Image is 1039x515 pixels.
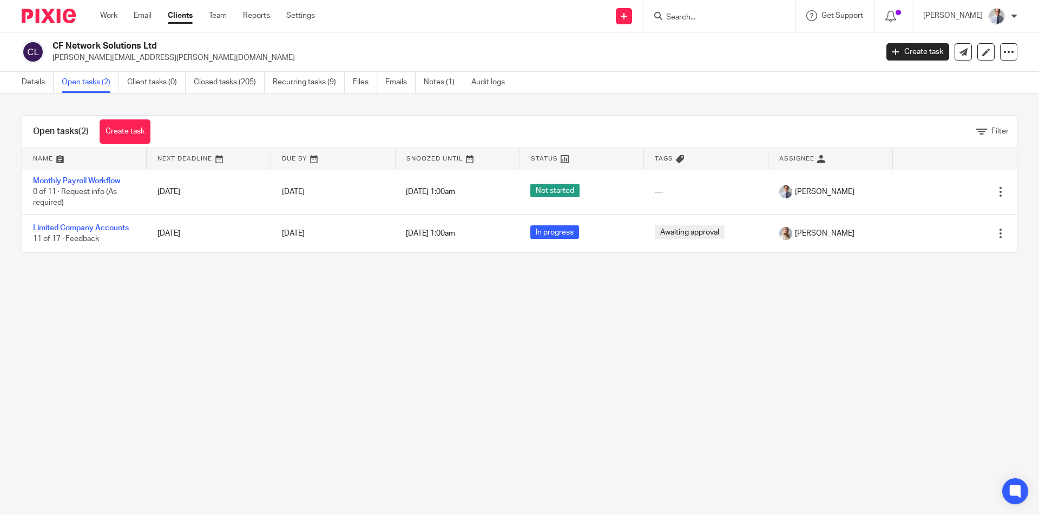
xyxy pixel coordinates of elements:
div: --- [655,186,758,197]
a: Team [209,10,227,21]
span: Filter [991,128,1009,135]
span: [DATE] 1:00am [406,230,455,237]
h1: Open tasks [33,126,89,137]
a: Work [100,10,117,21]
a: Create task [886,43,949,61]
a: Audit logs [471,72,513,93]
img: Pixie [22,9,76,23]
a: Open tasks (2) [62,72,119,93]
span: (2) [78,127,89,136]
img: IMG_9924.jpg [779,185,792,198]
span: [PERSON_NAME] [795,228,854,239]
a: Limited Company Accounts [33,224,129,232]
a: Email [134,10,152,21]
a: Client tasks (0) [127,72,186,93]
a: Emails [385,72,416,93]
p: [PERSON_NAME][EMAIL_ADDRESS][PERSON_NAME][DOMAIN_NAME] [52,52,870,63]
span: [DATE] [282,188,305,196]
span: [DATE] 1:00am [406,188,455,196]
span: Status [531,156,558,162]
a: Create task [100,119,150,144]
a: Clients [168,10,193,21]
a: Monthly Payroll Workflow [33,177,120,185]
img: IMG_9968.jpg [779,227,792,240]
span: Tags [655,156,673,162]
span: In progress [530,225,579,239]
a: Recurring tasks (9) [273,72,345,93]
img: IMG_9924.jpg [988,8,1005,25]
img: svg%3E [22,41,44,63]
td: [DATE] [147,170,271,214]
td: [DATE] [147,214,271,252]
a: Closed tasks (205) [194,72,265,93]
h2: CF Network Solutions Ltd [52,41,707,52]
input: Search [665,13,762,23]
p: [PERSON_NAME] [923,10,983,21]
a: Files [353,72,377,93]
a: Notes (1) [424,72,463,93]
span: Snoozed Until [406,156,463,162]
a: Settings [286,10,315,21]
span: 11 of 17 · Feedback [33,235,99,243]
span: Get Support [821,12,863,19]
a: Reports [243,10,270,21]
span: Not started [530,184,580,197]
span: [PERSON_NAME] [795,186,854,197]
a: Details [22,72,54,93]
span: [DATE] [282,230,305,237]
span: 0 of 11 · Request info (As required) [33,188,117,207]
span: Awaiting approval [655,225,725,239]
